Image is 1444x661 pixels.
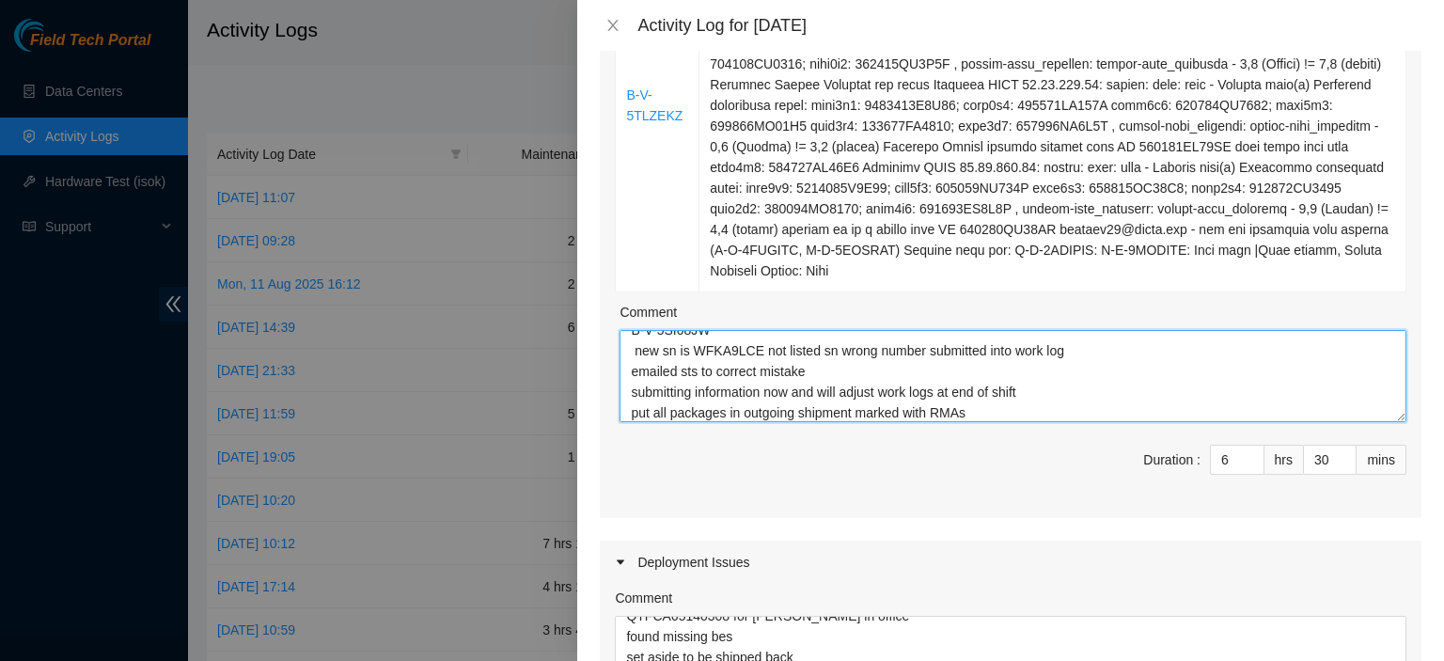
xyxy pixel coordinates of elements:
[626,87,683,123] a: B-V-5TLZEKZ
[1357,445,1406,475] div: mins
[620,302,677,323] label: Comment
[615,557,626,568] span: caret-right
[620,330,1406,422] textarea: Comment
[615,588,672,608] label: Comment
[1143,449,1201,470] div: Duration :
[600,17,626,35] button: Close
[605,18,620,33] span: close
[637,15,1421,36] div: Activity Log for [DATE]
[1264,445,1304,475] div: hrs
[600,541,1421,584] div: Deployment Issues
